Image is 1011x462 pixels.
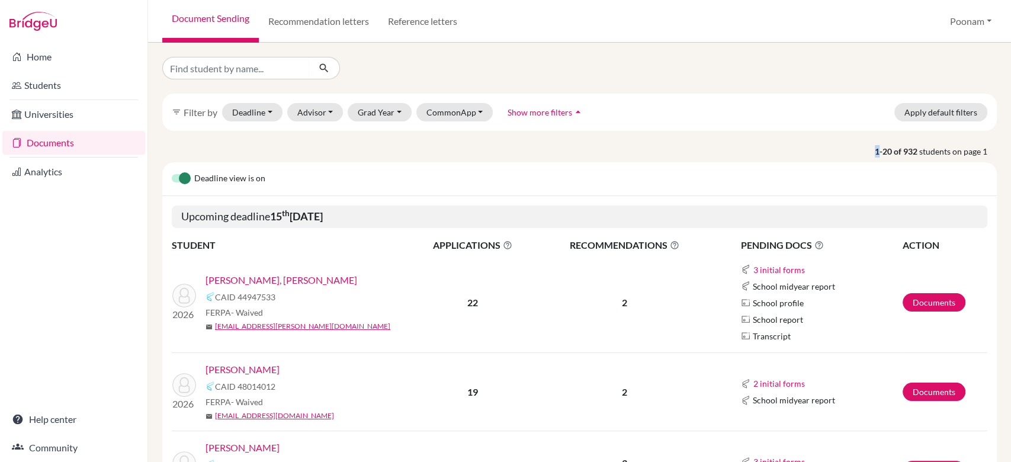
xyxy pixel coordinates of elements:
[508,107,572,117] span: Show more filters
[172,238,409,253] th: STUDENT
[206,441,280,455] a: [PERSON_NAME]
[172,284,196,307] img: Abhay Feagans, Aanika
[215,410,334,421] a: [EMAIL_ADDRESS][DOMAIN_NAME]
[222,103,283,121] button: Deadline
[206,381,215,391] img: Common App logo
[945,10,997,33] button: Poonam
[741,238,901,252] span: PENDING DOCS
[875,145,919,158] strong: 1-20 of 932
[741,379,750,389] img: Common App logo
[172,397,196,411] p: 2026
[741,315,750,324] img: Parchments logo
[206,413,213,420] span: mail
[2,408,145,431] a: Help center
[409,238,536,252] span: APPLICATIONS
[903,293,965,312] a: Documents
[270,210,323,223] b: 15 [DATE]
[894,103,987,121] button: Apply default filters
[741,281,750,291] img: Common App logo
[741,396,750,405] img: Common App logo
[753,313,803,326] span: School report
[172,206,987,228] h5: Upcoming deadline
[741,265,750,274] img: Common App logo
[537,296,712,310] p: 2
[206,396,263,408] span: FERPA
[206,273,357,287] a: [PERSON_NAME], [PERSON_NAME]
[537,385,712,399] p: 2
[903,383,965,401] a: Documents
[215,291,275,303] span: CAID 44947533
[753,394,835,406] span: School midyear report
[172,107,181,117] i: filter_list
[282,208,290,218] sup: th
[2,102,145,126] a: Universities
[287,103,344,121] button: Advisor
[467,297,478,308] b: 22
[753,297,804,309] span: School profile
[215,380,275,393] span: CAID 48014012
[537,238,712,252] span: RECOMMENDATIONS
[9,12,57,31] img: Bridge-U
[741,298,750,307] img: Parchments logo
[162,57,309,79] input: Find student by name...
[215,321,390,332] a: [EMAIL_ADDRESS][PERSON_NAME][DOMAIN_NAME]
[348,103,412,121] button: Grad Year
[194,172,265,186] span: Deadline view is on
[206,323,213,331] span: mail
[2,73,145,97] a: Students
[172,373,196,397] img: Chagas Pereira, Anoushka
[416,103,493,121] button: CommonApp
[184,107,217,118] span: Filter by
[172,307,196,322] p: 2026
[572,106,584,118] i: arrow_drop_up
[2,131,145,155] a: Documents
[206,362,280,377] a: [PERSON_NAME]
[206,292,215,301] img: Common App logo
[467,386,478,397] b: 19
[206,306,263,319] span: FERPA
[753,280,835,293] span: School midyear report
[2,436,145,460] a: Community
[753,330,791,342] span: Transcript
[753,377,805,390] button: 2 initial forms
[919,145,997,158] span: students on page 1
[2,45,145,69] a: Home
[498,103,594,121] button: Show more filtersarrow_drop_up
[231,397,263,407] span: - Waived
[753,263,805,277] button: 3 initial forms
[902,238,987,253] th: ACTION
[741,331,750,341] img: Parchments logo
[2,160,145,184] a: Analytics
[231,307,263,317] span: - Waived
